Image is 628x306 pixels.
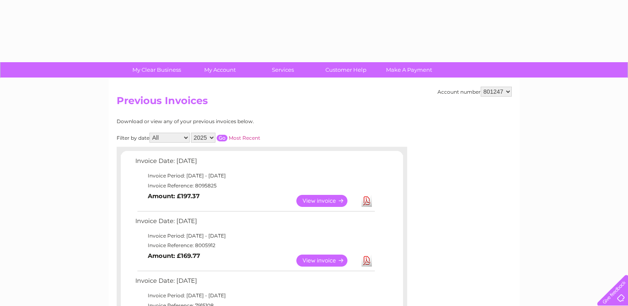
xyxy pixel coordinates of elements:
[117,95,512,111] h2: Previous Invoices
[133,216,376,231] td: Invoice Date: [DATE]
[148,192,200,200] b: Amount: £197.37
[133,291,376,301] td: Invoice Period: [DATE] - [DATE]
[186,62,254,78] a: My Account
[296,255,357,267] a: View
[117,119,335,124] div: Download or view any of your previous invoices below.
[148,252,200,260] b: Amount: £169.77
[375,62,443,78] a: Make A Payment
[312,62,380,78] a: Customer Help
[229,135,260,141] a: Most Recent
[249,62,317,78] a: Services
[117,133,335,143] div: Filter by date
[362,195,372,207] a: Download
[133,171,376,181] td: Invoice Period: [DATE] - [DATE]
[122,62,191,78] a: My Clear Business
[437,87,512,97] div: Account number
[362,255,372,267] a: Download
[133,181,376,191] td: Invoice Reference: 8095825
[133,231,376,241] td: Invoice Period: [DATE] - [DATE]
[133,155,376,171] td: Invoice Date: [DATE]
[296,195,357,207] a: View
[133,240,376,250] td: Invoice Reference: 8005912
[133,275,376,291] td: Invoice Date: [DATE]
